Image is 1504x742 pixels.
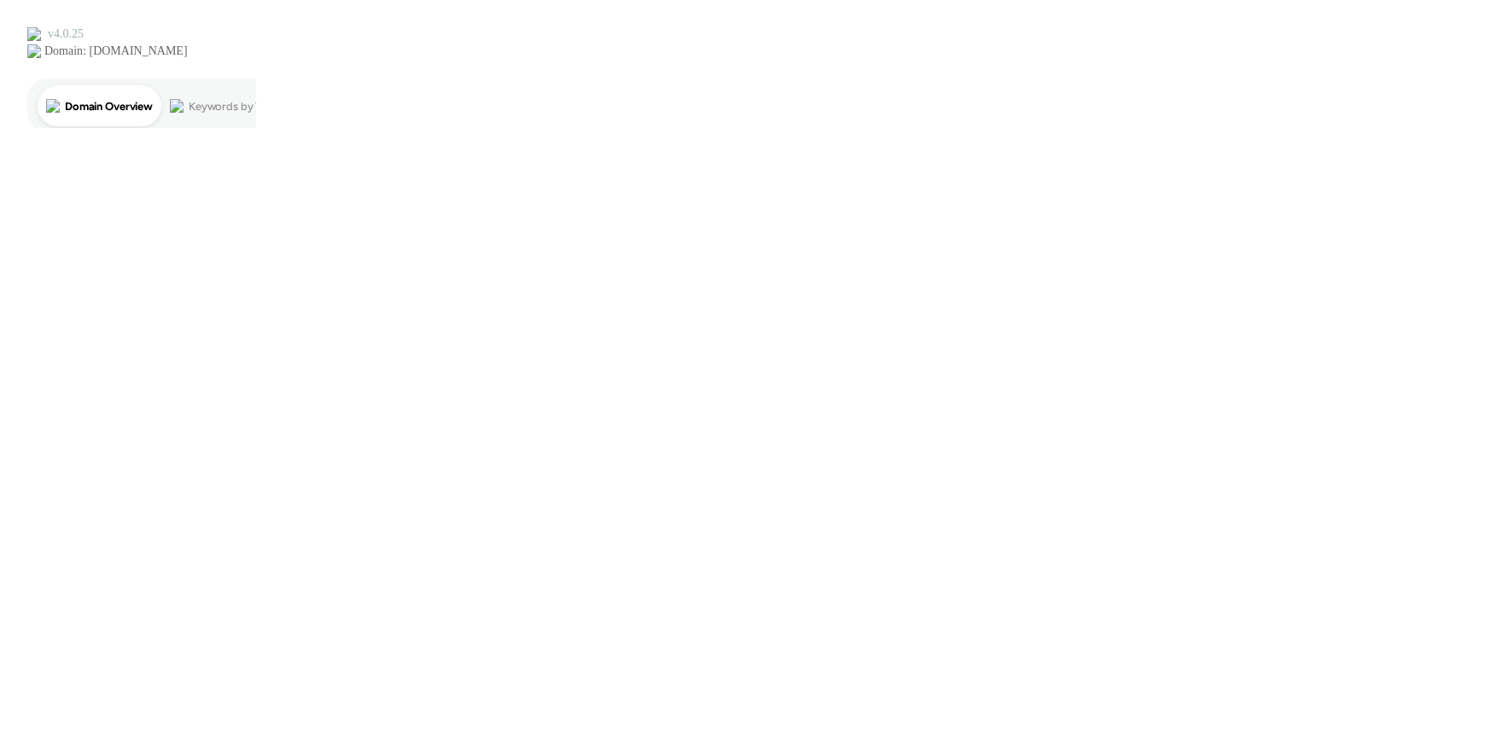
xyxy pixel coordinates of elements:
[44,44,188,58] div: Domain: [DOMAIN_NAME]
[27,27,41,41] img: logo_orange.svg
[170,99,184,113] img: tab_keywords_by_traffic_grey.svg
[65,101,153,112] div: Domain Overview
[27,44,41,58] img: website_grey.svg
[46,99,60,113] img: tab_domain_overview_orange.svg
[189,101,288,112] div: Keywords by Traffic
[48,27,84,41] div: v 4.0.25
